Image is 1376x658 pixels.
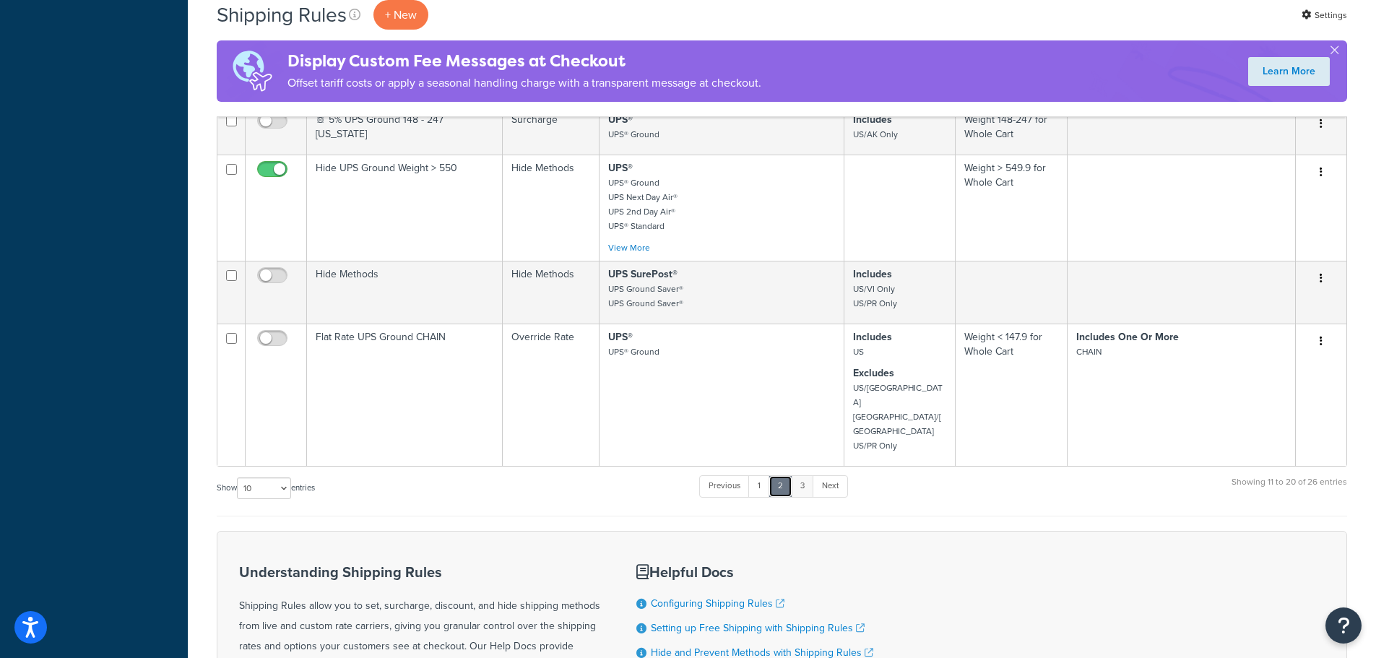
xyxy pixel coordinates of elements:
[956,324,1068,466] td: Weight < 147.9 for Whole Cart
[239,564,600,580] h3: Understanding Shipping Rules
[287,49,761,73] h4: Display Custom Fee Messages at Checkout
[853,365,894,381] strong: Excludes
[608,282,683,310] small: UPS Ground Saver® UPS Ground Saver®
[217,1,347,29] h1: Shipping Rules
[853,329,892,345] strong: Includes
[853,128,898,141] small: US/AK Only
[853,282,897,310] small: US/VI Only US/PR Only
[853,112,892,127] strong: Includes
[608,128,659,141] small: UPS® Ground
[503,155,600,261] td: Hide Methods
[608,112,633,127] strong: UPS®
[748,475,770,497] a: 1
[636,564,873,580] h3: Helpful Docs
[1248,57,1330,86] a: Learn More
[503,324,600,466] td: Override Rate
[1076,345,1102,358] small: CHAIN
[217,477,315,499] label: Show entries
[769,475,792,497] a: 2
[503,261,600,324] td: Hide Methods
[608,176,678,233] small: UPS® Ground UPS Next Day Air® UPS 2nd Day Air® UPS® Standard
[503,106,600,155] td: Surcharge
[853,345,864,358] small: US
[608,160,633,176] strong: UPS®
[853,267,892,282] strong: Includes
[956,106,1068,155] td: Weight 148-247 for Whole Cart
[608,329,633,345] strong: UPS®
[608,241,650,254] a: View More
[307,155,503,261] td: Hide UPS Ground Weight > 550
[217,40,287,102] img: duties-banner-06bc72dcb5fe05cb3f9472aba00be2ae8eb53ab6f0d8bb03d382ba314ac3c341.png
[813,475,848,497] a: Next
[651,620,865,636] a: Setting up Free Shipping with Shipping Rules
[307,324,503,466] td: Flat Rate UPS Ground CHAIN
[956,155,1068,261] td: Weight > 549.9 for Whole Cart
[307,106,503,155] td: ⦻ 5% UPS Ground 148 - 247 [US_STATE]
[608,267,678,282] strong: UPS SurePost®
[608,345,659,358] small: UPS® Ground
[791,475,814,497] a: 3
[1302,5,1347,25] a: Settings
[1076,329,1179,345] strong: Includes One Or More
[651,596,784,611] a: Configuring Shipping Rules
[287,73,761,93] p: Offset tariff costs or apply a seasonal handling charge with a transparent message at checkout.
[699,475,750,497] a: Previous
[307,261,503,324] td: Hide Methods
[1325,607,1362,644] button: Open Resource Center
[853,381,943,452] small: US/[GEOGRAPHIC_DATA] [GEOGRAPHIC_DATA]/[GEOGRAPHIC_DATA] US/PR Only
[1232,474,1347,505] div: Showing 11 to 20 of 26 entries
[237,477,291,499] select: Showentries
